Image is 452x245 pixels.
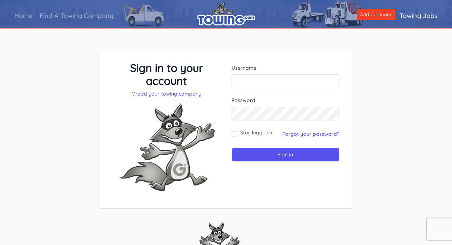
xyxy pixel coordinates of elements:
[232,148,340,162] input: Sign in
[113,90,221,97] p: Or
[240,129,274,136] label: Stay logged in
[113,61,221,87] h3: Sign in to your account
[137,91,201,97] a: add your towing company
[11,5,36,26] a: Home
[232,64,340,71] label: Username
[282,131,339,137] a: Forgot your password?
[113,97,220,197] img: Fox-Excited.png
[396,5,441,26] a: Towing Jobs
[232,97,340,104] label: Password
[36,5,117,26] a: Find A Towing Company
[197,2,255,26] img: logo.png
[357,9,396,20] a: Add Company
